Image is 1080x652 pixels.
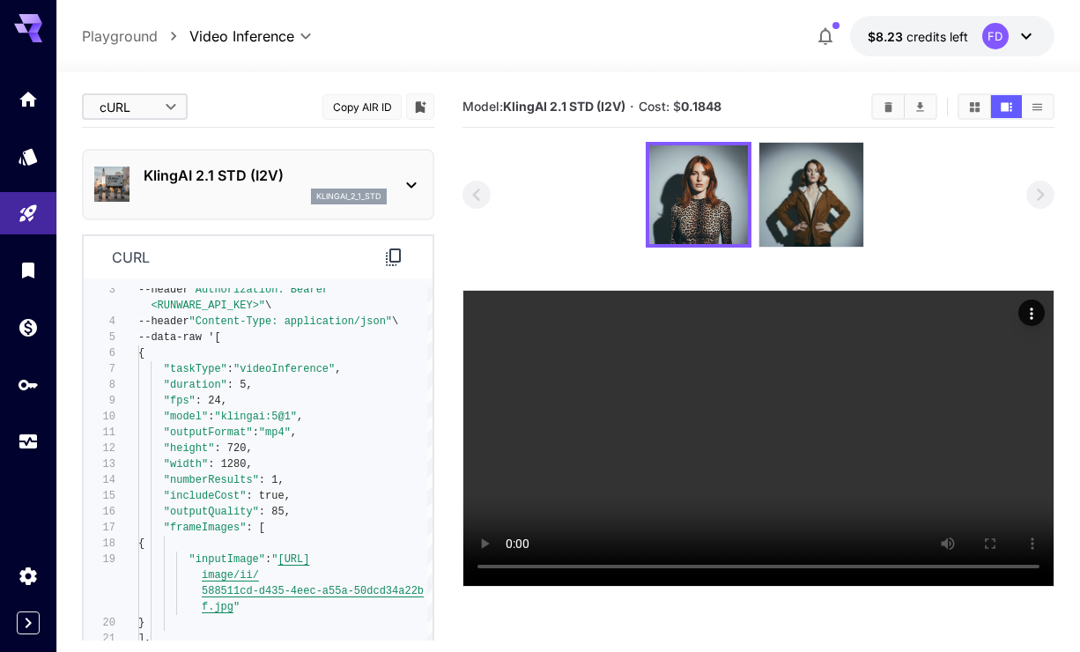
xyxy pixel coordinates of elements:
div: Wallet [18,316,39,338]
span: "fps" [164,395,196,407]
p: curl [112,247,150,268]
span: : 85, [259,506,291,518]
span: credits left [906,29,968,44]
img: 7mAVw8AAAAGSURBVAMA2DX9Mh7nExMAAAAASUVORK5CYII= [649,145,748,244]
span: \ [392,315,398,328]
button: Show media in video view [991,95,1022,118]
button: Add to library [412,96,428,117]
div: 9 [84,393,115,409]
span: Model: [462,99,625,114]
span: "Authorization: Bearer [189,284,329,296]
span: "outputFormat" [164,426,253,439]
span: : [265,553,271,566]
div: API Keys [18,374,39,396]
span: : 720, [214,442,252,455]
div: 11 [84,425,115,441]
span: : [227,363,233,375]
div: 6 [84,345,115,361]
span: f.jpg [202,601,233,613]
span: : true, [246,490,290,502]
span: Video Inference [189,26,294,47]
div: 4 [84,314,115,330]
span: "duration" [164,379,227,391]
span: --data-raw '[ [138,331,221,344]
button: Download All [905,95,936,118]
span: { [138,347,144,359]
span: \ [265,300,271,312]
span: } [138,617,144,629]
b: 0.1848 [681,99,721,114]
span: "width" [164,458,208,470]
p: klingai_2_1_std [316,190,381,203]
span: "model" [164,411,208,423]
span: "mp4" [259,426,291,439]
b: KlingAI 2.1 STD (I2V) [503,99,625,114]
span: "frameImages" [164,522,247,534]
button: Expand sidebar [17,611,40,634]
div: 10 [84,409,115,425]
span: "height" [164,442,215,455]
div: 3 [84,282,115,298]
p: KlingAI 2.1 STD (I2V) [144,165,387,186]
span: { [138,537,144,550]
span: "outputQuality" [164,506,259,518]
span: "numberResults" [164,474,259,486]
div: $8.22985 [868,27,968,46]
button: $8.22985FD [850,16,1054,56]
span: "inputImage" [189,553,265,566]
div: 19 [84,552,115,567]
a: Playground [82,26,158,47]
div: 13 [84,456,115,472]
span: : 1280, [208,458,252,470]
span: "videoInference" [233,363,335,375]
span: , [335,363,341,375]
span: ], [138,633,151,645]
span: image/ii/ [202,569,259,582]
div: 12 [84,441,115,456]
p: · [630,96,634,117]
div: 14 [84,472,115,488]
button: Clear All [873,95,904,118]
button: Show media in list view [1022,95,1053,118]
span: <RUNWARE_API_KEY>" [151,300,265,312]
span: : 5, [227,379,253,391]
div: 16 [84,504,115,520]
div: Home [18,88,39,110]
div: FD [982,23,1009,49]
div: 21 [84,631,115,647]
div: 5 [84,330,115,345]
div: 18 [84,536,115,552]
span: Cost: $ [639,99,721,114]
div: Actions [1018,300,1045,326]
div: 17 [84,520,115,536]
button: Copy AIR ID [322,94,402,120]
div: 15 [84,488,115,504]
span: " [271,553,277,566]
span: 588511cd-d435-4eec-a55a-50dcd34a22b [202,585,424,597]
span: : [253,426,259,439]
div: 7 [84,361,115,377]
span: : 1, [259,474,285,486]
nav: breadcrumb [82,26,189,47]
span: [URL] [277,553,309,566]
span: "klingai:5@1" [214,411,297,423]
div: Usage [18,431,39,453]
div: 8 [84,377,115,393]
div: Settings [18,565,39,587]
span: $8.23 [868,29,906,44]
div: Playground [18,203,39,225]
div: KlingAI 2.1 STD (I2V)klingai_2_1_std [94,158,422,211]
img: hVpN3AAAAAZJREFUAwCHhRZ1HeUM4wAAAABJRU5ErkJggg== [759,143,863,247]
span: "includeCost" [164,490,247,502]
span: cURL [100,98,154,116]
span: , [291,426,297,439]
div: Library [18,259,39,281]
span: " [233,601,240,613]
span: : [ [246,522,265,534]
span: , [297,411,303,423]
span: "Content-Type: application/json" [189,315,392,328]
span: : [208,411,214,423]
span: --header [138,315,189,328]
